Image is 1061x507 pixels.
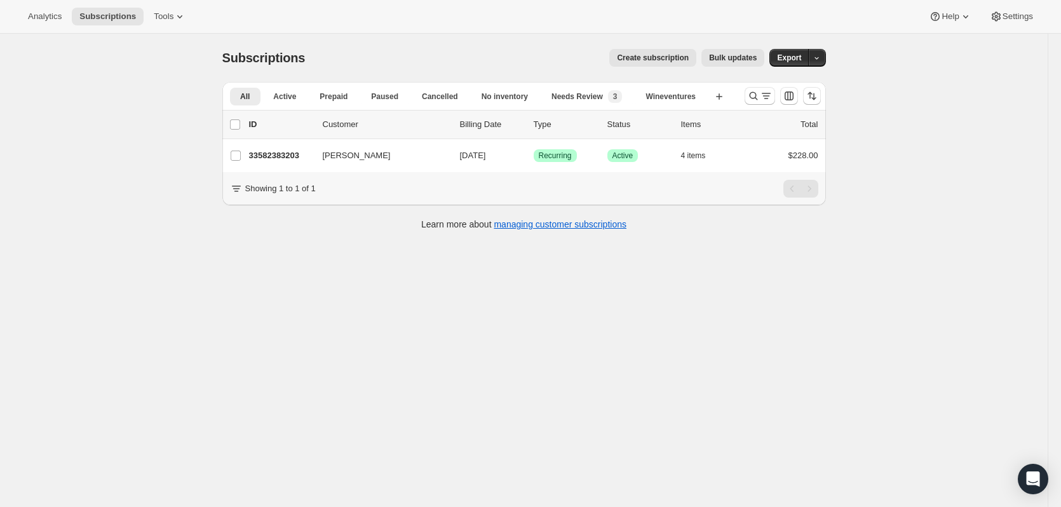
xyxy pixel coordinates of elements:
span: Active [273,91,296,102]
span: Paused [371,91,398,102]
p: Status [607,118,671,131]
span: Export [777,53,801,63]
span: Subscriptions [79,11,136,22]
span: Analytics [28,11,62,22]
span: Settings [1003,11,1033,22]
span: Needs Review [551,91,603,102]
p: 33582383203 [249,149,313,162]
div: IDCustomerBilling DateTypeStatusItemsTotal [249,118,818,131]
span: [PERSON_NAME] [323,149,391,162]
p: Showing 1 to 1 of 1 [245,182,316,195]
p: Customer [323,118,450,131]
button: Subscriptions [72,8,144,25]
span: Create subscription [617,53,689,63]
button: Export [769,49,809,67]
button: Help [921,8,979,25]
div: Type [534,118,597,131]
button: Analytics [20,8,69,25]
div: 33582383203[PERSON_NAME][DATE]SuccessRecurringSuccessActive4 items$228.00 [249,147,818,165]
button: Tools [146,8,194,25]
span: Cancelled [422,91,458,102]
div: Items [681,118,745,131]
button: Settings [982,8,1041,25]
span: $228.00 [788,151,818,160]
span: 4 items [681,151,706,161]
button: Customize table column order and visibility [780,87,798,105]
button: Bulk updates [701,49,764,67]
button: Create subscription [609,49,696,67]
span: 3 [613,91,618,102]
button: More views [230,108,297,121]
span: All [240,91,250,102]
nav: Pagination [783,180,818,198]
a: managing customer subscriptions [494,219,626,229]
p: Billing Date [460,118,524,131]
span: Wineventures [645,91,696,102]
p: Learn more about [421,218,626,231]
span: No inventory [482,91,528,102]
button: Search and filter results [745,87,775,105]
span: Subscriptions [222,51,306,65]
span: Help [942,11,959,22]
span: Recurring [539,151,572,161]
p: Total [801,118,818,131]
span: [DATE] [460,151,486,160]
button: [PERSON_NAME] [315,145,442,166]
span: Bulk updates [709,53,757,63]
div: Open Intercom Messenger [1018,464,1048,494]
button: Create new view [709,88,729,105]
span: Prepaid [320,91,348,102]
button: 4 items [681,147,720,165]
button: Sort the results [803,87,821,105]
span: Active [612,151,633,161]
span: Tools [154,11,173,22]
p: ID [249,118,313,131]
